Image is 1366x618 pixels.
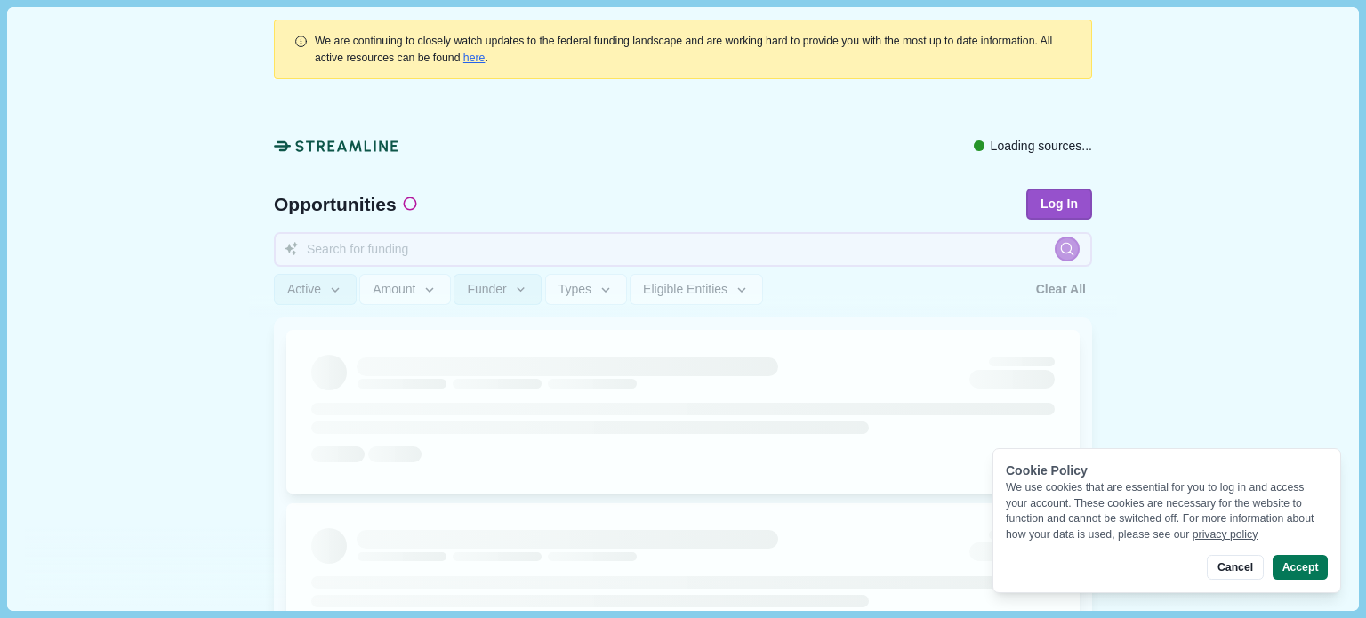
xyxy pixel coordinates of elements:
button: Types [545,274,627,305]
span: Types [558,282,591,297]
div: . [315,33,1073,66]
a: here [463,52,486,64]
span: Loading sources... [991,137,1092,156]
button: Log In [1026,189,1092,220]
span: Cookie Policy [1006,463,1088,478]
button: Amount [359,274,451,305]
button: Eligible Entities [630,274,762,305]
button: Active [274,274,357,305]
span: Active [287,282,321,297]
span: Opportunities [274,195,397,213]
button: Cancel [1207,555,1263,580]
span: Funder [467,282,506,297]
div: We use cookies that are essential for you to log in and access your account. These cookies are ne... [1006,480,1328,542]
button: Clear All [1030,274,1092,305]
span: We are continuing to closely watch updates to the federal funding landscape and are working hard ... [315,35,1052,63]
a: privacy policy [1193,528,1258,541]
button: Funder [454,274,542,305]
button: Accept [1273,555,1328,580]
span: Eligible Entities [643,282,727,297]
span: Amount [373,282,415,297]
input: Search for funding [274,232,1092,267]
